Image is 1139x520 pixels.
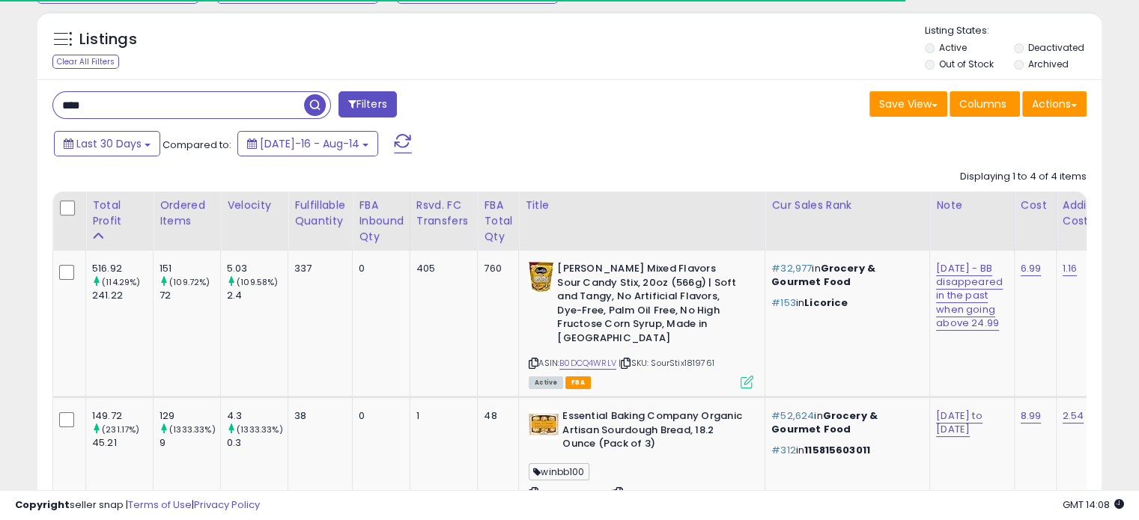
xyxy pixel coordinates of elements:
small: (231.17%) [102,423,139,435]
div: ASIN: [529,262,753,387]
div: Rsvd. FC Transfers [416,198,472,229]
span: #153 [771,296,796,310]
div: 0 [359,409,398,423]
strong: Copyright [15,498,70,512]
a: [DATE] - BB disappeared in the past when going above 24.99 [936,261,1003,331]
span: 115815603011 [804,443,870,457]
span: FBA [565,376,591,389]
div: 45.21 [92,436,153,450]
div: 337 [294,262,341,275]
p: in [771,262,918,289]
div: 5.03 [227,262,288,275]
a: B0DCQ4WRLV [559,357,616,370]
div: 149.72 [92,409,153,423]
small: (1333.33%) [237,423,283,435]
small: (114.29%) [102,276,140,288]
div: 151 [160,262,220,275]
button: Columns [950,91,1020,117]
div: 4.3 [227,409,288,423]
span: #32,977 [771,261,812,275]
div: 0.3 [227,436,288,450]
div: Cost [1021,198,1050,213]
div: Note [936,198,1008,213]
label: Deactivated [1027,41,1084,54]
div: Total Profit [92,198,147,229]
div: 1 [416,409,467,423]
small: (109.72%) [169,276,210,288]
a: 2.54 [1063,409,1084,423]
div: 38 [294,409,341,423]
div: Ordered Items [160,198,214,229]
p: Listing States: [925,24,1102,38]
div: 760 [484,262,507,275]
div: 72 [160,289,220,302]
img: 51JSpmu0jYL._SL40_.jpg [529,262,553,292]
label: Active [939,41,967,54]
p: in [771,296,918,310]
button: Last 30 Days [54,131,160,156]
span: Licorice [804,296,848,310]
div: 48 [484,409,507,423]
div: Additional Cost [1063,198,1117,229]
b: [PERSON_NAME] Mixed Flavors Sour Candy Stix, 20oz (566g) | Soft and Tangy, No Artificial Flavors,... [557,262,739,349]
img: 51j0-+rAaZL._SL40_.jpg [529,409,559,439]
small: (109.58%) [237,276,278,288]
a: [DATE] to [DATE] [936,409,982,437]
a: 6.99 [1021,261,1042,276]
button: [DATE]-16 - Aug-14 [237,131,378,156]
a: 1.16 [1063,261,1078,276]
div: Displaying 1 to 4 of 4 items [960,170,1087,184]
label: Out of Stock [939,58,994,70]
div: 405 [416,262,467,275]
span: Columns [959,97,1006,111]
a: Terms of Use [128,498,192,512]
span: | SKU: SourStix1819761 [619,357,714,369]
button: Filters [338,91,397,117]
span: Grocery & Gourmet Food [771,261,875,289]
div: 2.4 [227,289,288,302]
a: 8.99 [1021,409,1042,423]
span: #312 [771,443,796,457]
div: Clear All Filters [52,55,119,69]
b: Essential Baking Company Organic Artisan Sourdough Bread, 18.2 Ounce (Pack of 3) [562,409,744,455]
div: FBA inbound Qty [359,198,404,245]
div: 516.92 [92,262,153,275]
a: Privacy Policy [194,498,260,512]
div: Fulfillable Quantity [294,198,346,229]
div: 9 [160,436,220,450]
span: Compared to: [163,138,231,152]
small: (1333.33%) [169,423,216,435]
span: [DATE]-16 - Aug-14 [260,136,359,151]
span: 2025-09-14 14:08 GMT [1063,498,1124,512]
button: Actions [1022,91,1087,117]
span: Grocery & Gourmet Food [771,409,878,436]
div: ASIN: [529,409,753,516]
span: #52,624 [771,409,814,423]
button: Save View [869,91,947,117]
div: Velocity [227,198,282,213]
p: in [771,444,918,457]
h5: Listings [79,29,137,50]
span: Last 30 Days [76,136,142,151]
div: FBA Total Qty [484,198,512,245]
span: All listings currently available for purchase on Amazon [529,376,563,389]
span: winbb100 [529,463,589,480]
div: Cur Sales Rank [771,198,923,213]
div: 0 [359,262,398,275]
div: 241.22 [92,289,153,302]
p: in [771,409,918,436]
div: 129 [160,409,220,423]
label: Archived [1027,58,1068,70]
div: seller snap | | [15,498,260,513]
div: Title [525,198,759,213]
